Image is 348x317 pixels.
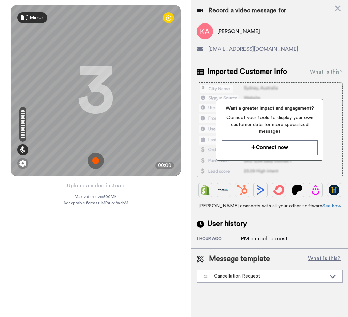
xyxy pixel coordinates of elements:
[88,153,104,169] img: ic_record_start.svg
[197,203,343,209] span: [PERSON_NAME] connects with all your other software
[209,254,270,264] span: Message template
[255,185,266,195] img: ActiveCampaign
[310,185,321,195] img: Drip
[292,185,303,195] img: Patreon
[203,274,208,279] img: Message-temps.svg
[322,204,341,208] a: See how
[203,273,326,280] div: Cancellation Request
[222,114,317,135] span: Connect your tools to display your own customer data for more specialized messages
[222,140,317,155] button: Connect now
[237,185,248,195] img: Hubspot
[222,105,317,112] span: Want a greater impact and engagement?
[218,185,229,195] img: Ontraport
[208,45,298,53] span: [EMAIL_ADDRESS][DOMAIN_NAME]
[200,185,211,195] img: Shopify
[329,185,339,195] img: GoHighLevel
[207,67,287,77] span: Imported Customer Info
[207,219,247,229] span: User history
[155,162,174,169] div: 00:00
[197,236,241,243] div: 1 hour ago
[65,181,127,190] button: Upload a video instead
[306,254,343,264] button: What is this?
[310,68,343,76] div: What is this?
[75,194,117,200] span: Max video size: 500 MB
[63,200,128,206] span: Acceptable format: MP4 or WebM
[77,65,114,116] div: 3
[241,235,288,243] div: PM cancel request
[273,185,284,195] img: ConvertKit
